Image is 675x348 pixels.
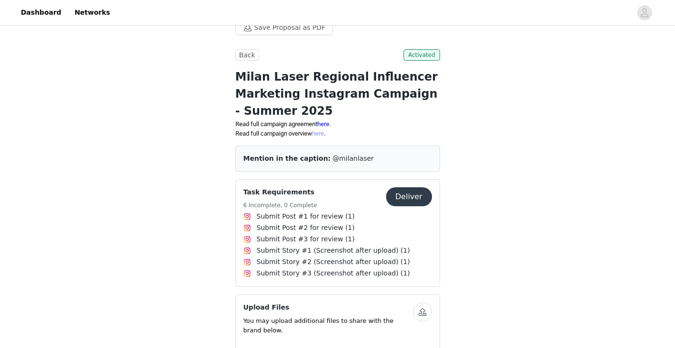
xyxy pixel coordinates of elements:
[243,258,251,266] img: Instagram Icon
[257,223,355,233] span: Submit Post #2 for review (1)
[243,224,251,232] img: Instagram Icon
[235,68,440,119] h1: Milan Laser Regional Influencer Marketing Instagram Campaign - Summer 2025
[243,302,413,312] h4: Upload Files
[243,187,317,197] h4: Task Requirements
[317,120,329,128] a: here
[312,130,324,137] a: here
[235,120,331,128] span: Read full campaign agreement .
[243,155,331,162] span: Mention in the caption:
[243,270,251,277] img: Instagram Icon
[15,2,67,23] a: Dashboard
[257,234,355,244] span: Submit Post #3 for review (1)
[235,179,440,287] div: Task Requirements
[69,2,116,23] a: Networks
[257,246,410,256] span: Submit Story #1 (Screenshot after upload) (1)
[243,213,251,220] img: Instagram Icon
[257,211,355,221] span: Submit Post #1 for review (1)
[243,201,317,210] h5: 6 Incomplete, 0 Complete
[404,49,440,61] span: Activated
[243,236,251,243] img: Instagram Icon
[235,130,325,137] span: Read full campaign overview .
[243,316,413,335] p: You may upload additional files to share with the brand below.
[235,49,259,61] button: Back
[235,20,333,35] button: Save Proposal as PDF
[243,247,251,255] img: Instagram Icon
[257,257,410,267] span: Submit Story #2 (Screenshot after upload) (1)
[640,5,649,20] div: avatar
[333,155,374,162] span: @milanlaser
[386,187,432,206] button: Deliver
[257,268,410,278] span: Submit Story #3 (Screenshot after upload) (1)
